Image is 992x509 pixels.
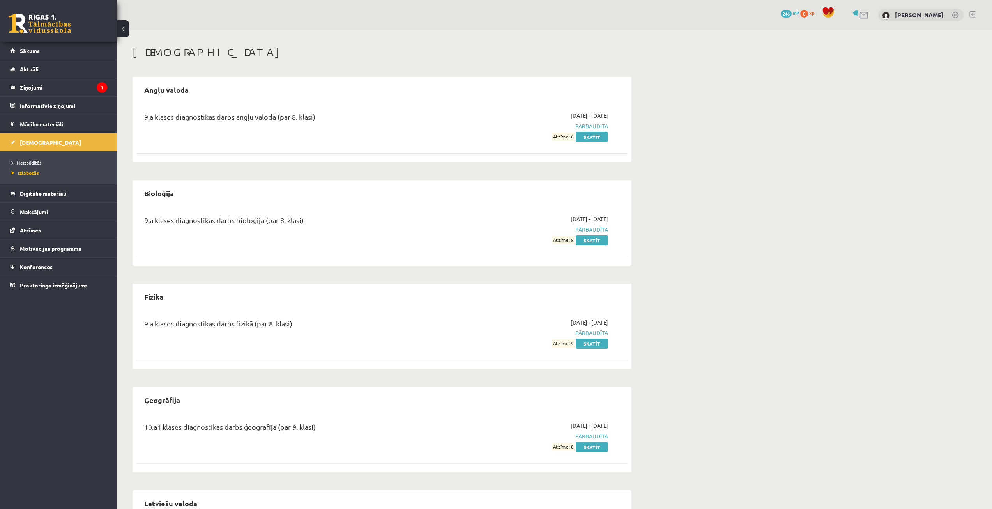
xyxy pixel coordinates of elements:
span: 0 [800,10,808,18]
span: mP [793,10,799,16]
a: 246 mP [781,10,799,16]
a: Maksājumi [10,203,107,221]
span: Neizpildītās [12,160,41,166]
span: [DATE] - [DATE] [571,112,608,120]
span: [DATE] - [DATE] [571,422,608,430]
a: Sākums [10,42,107,60]
span: Digitālie materiāli [20,190,66,197]
legend: Informatīvie ziņojumi [20,97,107,115]
a: Aktuāli [10,60,107,78]
span: Atzīmes [20,227,41,234]
a: Izlabotās [12,169,109,176]
span: Pārbaudīta [461,432,608,440]
h2: Angļu valoda [136,81,196,99]
a: Skatīt [576,442,608,452]
h2: Ģeogrāfija [136,391,188,409]
div: 9.a klases diagnostikas darbs bioloģijā (par 8. klasi) [144,215,449,229]
span: Pārbaudīta [461,122,608,130]
i: 1 [97,82,107,93]
span: Mācību materiāli [20,121,63,128]
span: [DATE] - [DATE] [571,215,608,223]
span: Atzīme: 9 [552,236,575,244]
a: Proktoringa izmēģinājums [10,276,107,294]
span: Proktoringa izmēģinājums [20,282,88,289]
span: Atzīme: 6 [552,133,575,141]
a: Atzīmes [10,221,107,239]
span: 246 [781,10,792,18]
span: Izlabotās [12,170,39,176]
span: Pārbaudīta [461,225,608,234]
span: Pārbaudīta [461,329,608,337]
div: 9.a klases diagnostikas darbs fizikā (par 8. klasi) [144,318,449,333]
span: Atzīme: 9 [552,339,575,348]
a: Neizpildītās [12,159,109,166]
a: Konferences [10,258,107,276]
a: Informatīvie ziņojumi [10,97,107,115]
legend: Ziņojumi [20,78,107,96]
a: [PERSON_NAME] [895,11,944,19]
legend: Maksājumi [20,203,107,221]
span: Konferences [20,263,53,270]
span: Aktuāli [20,66,39,73]
a: 0 xp [800,10,818,16]
a: Ziņojumi1 [10,78,107,96]
span: [DEMOGRAPHIC_DATA] [20,139,81,146]
span: Atzīme: 8 [552,443,575,451]
span: [DATE] - [DATE] [571,318,608,326]
span: Sākums [20,47,40,54]
span: xp [809,10,814,16]
h2: Bioloģija [136,184,182,202]
span: Motivācijas programma [20,245,81,252]
h1: [DEMOGRAPHIC_DATA] [133,46,631,59]
a: Digitālie materiāli [10,184,107,202]
h2: Fizika [136,287,171,306]
a: Skatīt [576,235,608,245]
a: Mācību materiāli [10,115,107,133]
a: Skatīt [576,339,608,349]
a: [DEMOGRAPHIC_DATA] [10,133,107,151]
div: 9.a klases diagnostikas darbs angļu valodā (par 8. klasi) [144,112,449,126]
a: Skatīt [576,132,608,142]
a: Motivācijas programma [10,239,107,257]
div: 10.a1 klases diagnostikas darbs ģeogrāfijā (par 9. klasi) [144,422,449,436]
a: Rīgas 1. Tālmācības vidusskola [9,14,71,33]
img: Alekss Kozlovskis [882,12,890,20]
